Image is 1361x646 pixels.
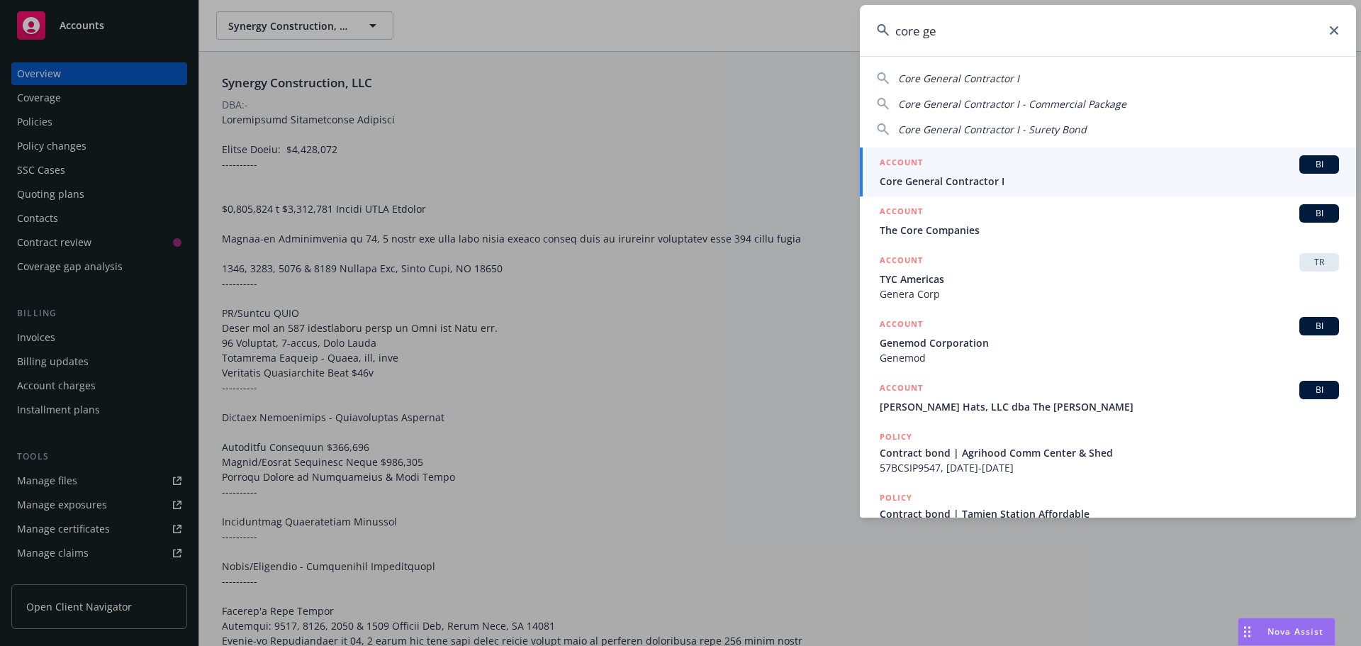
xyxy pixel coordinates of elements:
[860,309,1356,373] a: ACCOUNTBIGenemod CorporationGenemod
[860,147,1356,196] a: ACCOUNTBICore General Contractor I
[880,253,923,270] h5: ACCOUNT
[880,491,912,505] h5: POLICY
[1238,618,1335,646] button: Nova Assist
[1305,384,1333,396] span: BI
[880,460,1339,475] span: 57BCSIP9547, [DATE]-[DATE]
[860,196,1356,245] a: ACCOUNTBIThe Core Companies
[880,381,923,398] h5: ACCOUNT
[1267,625,1323,637] span: Nova Assist
[860,5,1356,56] input: Search...
[880,317,923,334] h5: ACCOUNT
[880,335,1339,350] span: Genemod Corporation
[880,445,1339,460] span: Contract bond | Agrihood Comm Center & Shed
[860,245,1356,309] a: ACCOUNTTRTYC AmericasGenera Corp
[860,422,1356,483] a: POLICYContract bond | Agrihood Comm Center & Shed57BCSIP9547, [DATE]-[DATE]
[1305,158,1333,171] span: BI
[898,97,1126,111] span: Core General Contractor I - Commercial Package
[1238,618,1256,645] div: Drag to move
[880,204,923,221] h5: ACCOUNT
[880,399,1339,414] span: [PERSON_NAME] Hats, LLC dba The [PERSON_NAME]
[880,155,923,172] h5: ACCOUNT
[860,483,1356,544] a: POLICYContract bond | Tamien Station Affordable
[880,430,912,444] h5: POLICY
[1305,256,1333,269] span: TR
[880,174,1339,189] span: Core General Contractor I
[880,272,1339,286] span: TYC Americas
[880,350,1339,365] span: Genemod
[898,72,1019,85] span: Core General Contractor I
[880,286,1339,301] span: Genera Corp
[1305,207,1333,220] span: BI
[1305,320,1333,333] span: BI
[880,506,1339,521] span: Contract bond | Tamien Station Affordable
[898,123,1087,136] span: Core General Contractor I - Surety Bond
[880,223,1339,238] span: The Core Companies
[860,373,1356,422] a: ACCOUNTBI[PERSON_NAME] Hats, LLC dba The [PERSON_NAME]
